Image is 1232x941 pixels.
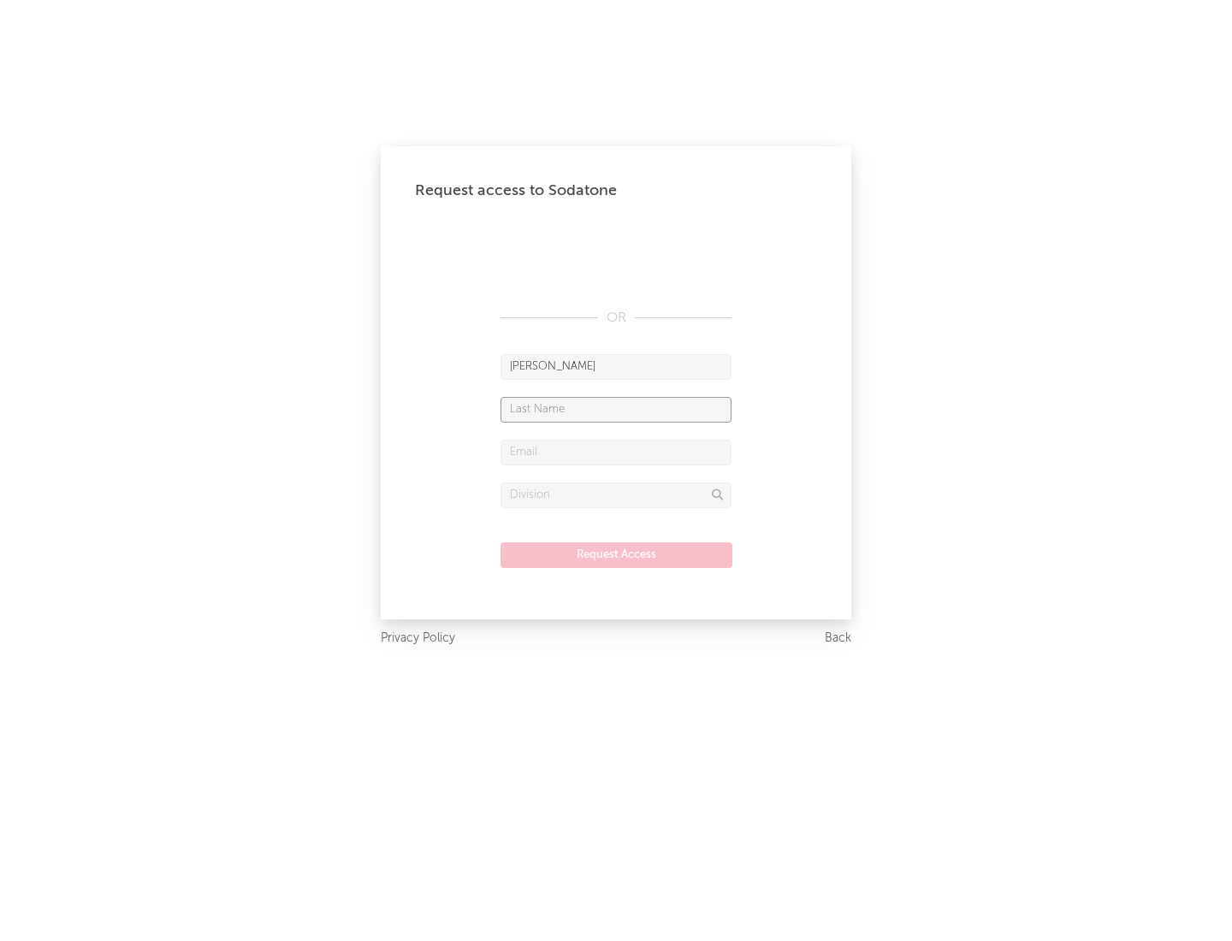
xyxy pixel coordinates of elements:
div: OR [500,308,731,328]
input: Email [500,440,731,465]
input: Last Name [500,397,731,423]
a: Privacy Policy [381,628,455,649]
input: First Name [500,354,731,380]
button: Request Access [500,542,732,568]
a: Back [825,628,851,649]
div: Request access to Sodatone [415,181,817,201]
input: Division [500,482,731,508]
